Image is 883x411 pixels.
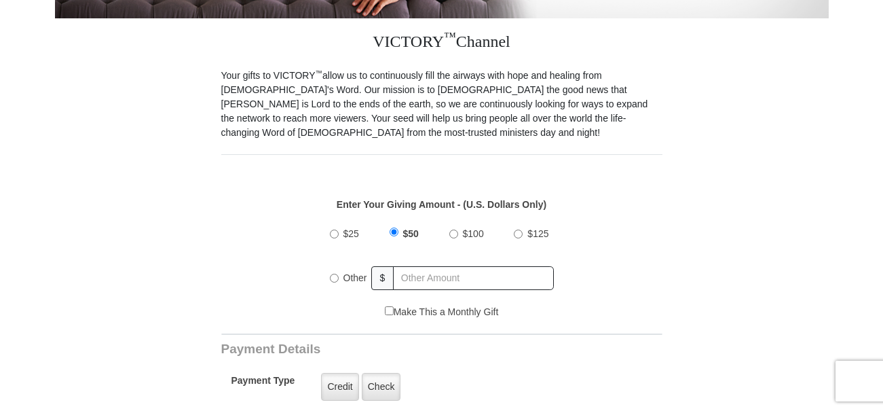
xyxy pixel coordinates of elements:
[393,266,553,290] input: Other Amount
[221,69,662,140] p: Your gifts to VICTORY allow us to continuously fill the airways with hope and healing from [DEMOG...
[463,228,484,239] span: $100
[343,228,359,239] span: $25
[403,228,419,239] span: $50
[221,342,567,357] h3: Payment Details
[385,306,394,315] input: Make This a Monthly Gift
[337,199,546,210] strong: Enter Your Giving Amount - (U.S. Dollars Only)
[321,373,358,401] label: Credit
[231,375,295,393] h5: Payment Type
[221,18,662,69] h3: VICTORY Channel
[362,373,401,401] label: Check
[444,30,456,43] sup: ™
[385,305,499,319] label: Make This a Monthly Gift
[371,266,394,290] span: $
[527,228,548,239] span: $125
[316,69,323,77] sup: ™
[343,272,367,283] span: Other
